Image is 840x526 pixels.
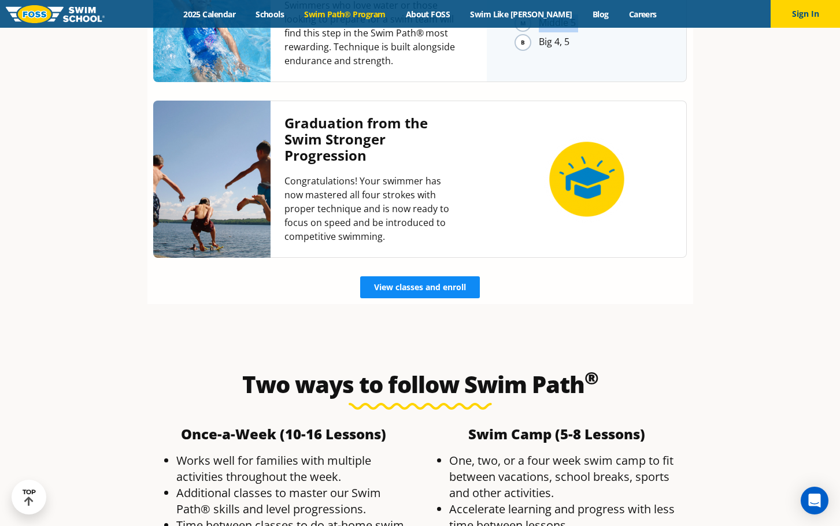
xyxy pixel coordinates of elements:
img: FOSS Swim School Logo [6,5,105,23]
b: Once-a-Week (10-16 Lessons) [181,424,386,443]
div: Open Intercom Messenger [801,487,828,514]
h4: Graduation from the Swim Stronger Progression [284,115,459,164]
li: One, two, or a four week swim camp to fit between vacations, school breaks, sports and other acti... [449,453,687,501]
a: View classes and enroll [360,276,480,298]
sup: ® [584,366,598,390]
div: TOP [23,488,36,506]
img: icon-graduation-circle [543,136,630,223]
a: Careers [619,9,667,20]
a: Swim Like [PERSON_NAME] [460,9,583,20]
b: Swim Camp (5-8 Lessons) [468,424,645,443]
h4: ​ [153,427,415,441]
span: View classes and enroll [374,283,466,291]
a: Schools [246,9,294,20]
li: Big 4, 5 [539,34,658,51]
h2: Two ways to follow Swim Path [147,371,693,398]
a: Blog [582,9,619,20]
p: Congratulations! Your swimmer has now mastered all four strokes with proper technique and is now ... [284,174,459,243]
a: About FOSS [395,9,460,20]
a: 2025 Calendar [173,9,246,20]
li: Additional classes to master our Swim Path® skills and level progressions. [176,485,415,517]
li: Works well for families with multiple activities throughout the week. [176,453,415,485]
a: Swim Path® Program [294,9,395,20]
